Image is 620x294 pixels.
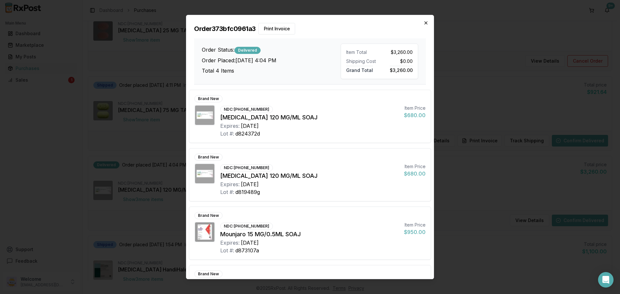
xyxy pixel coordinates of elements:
[202,46,341,54] h3: Order Status:
[404,170,426,177] div: $680.00
[382,49,413,56] div: $3,260.00
[194,270,222,278] div: Brand New
[258,23,295,35] button: Print Invoice
[220,188,234,196] div: Lot #:
[194,23,426,35] h2: Order 373bfc0961a3
[195,164,214,183] img: Emgality 120 MG/ML SOAJ
[220,180,240,188] div: Expires:
[194,154,222,161] div: Brand New
[235,188,260,196] div: d819489g
[195,222,214,242] img: Mounjaro 15 MG/0.5ML SOAJ
[346,58,377,65] div: Shipping Cost
[220,247,234,254] div: Lot #:
[220,171,399,180] div: [MEDICAL_DATA] 120 MG/ML SOAJ
[220,106,273,113] div: NDC: [PHONE_NUMBER]
[220,122,240,130] div: Expires:
[241,122,259,130] div: [DATE]
[220,164,273,171] div: NDC: [PHONE_NUMBER]
[241,239,259,247] div: [DATE]
[404,222,426,228] div: Item Price
[202,56,341,64] h3: Order Placed: [DATE] 4:04 PM
[195,106,214,125] img: Emgality 120 MG/ML SOAJ
[404,111,426,119] div: $680.00
[404,105,426,111] div: Item Price
[194,95,222,102] div: Brand New
[390,66,413,73] span: $3,260.00
[220,230,399,239] div: Mounjaro 15 MG/0.5ML SOAJ
[241,180,259,188] div: [DATE]
[194,212,222,219] div: Brand New
[404,163,426,170] div: Item Price
[346,49,377,56] div: Item Total
[235,130,260,137] div: d824372d
[404,228,426,236] div: $950.00
[234,46,261,54] div: Delivered
[382,58,413,65] div: $0.00
[346,66,373,73] span: Grand Total
[220,223,273,230] div: NDC: [PHONE_NUMBER]
[220,113,399,122] div: [MEDICAL_DATA] 120 MG/ML SOAJ
[220,239,240,247] div: Expires:
[202,66,341,74] h3: Total 4 Items
[235,247,259,254] div: d873107a
[220,130,234,137] div: Lot #:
